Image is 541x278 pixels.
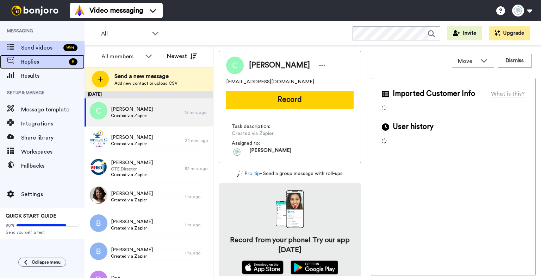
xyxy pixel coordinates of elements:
[491,90,525,98] div: What is this?
[185,250,210,256] div: 1 hr. ago
[226,78,314,85] span: [EMAIL_ADDRESS][DOMAIN_NAME]
[242,260,284,274] img: appstore
[32,259,61,265] span: Collapse menu
[6,214,56,219] span: QUICK START GUIDE
[185,138,210,143] div: 22 min. ago
[276,190,304,228] img: download
[162,49,202,63] button: Newest
[21,190,85,199] span: Settings
[21,44,61,52] span: Send videos
[21,58,66,66] span: Replies
[226,57,244,74] img: Image of Claire
[111,166,153,172] span: CTE Director
[393,89,475,99] span: Imported Customer Info
[21,162,85,170] span: Fallbacks
[89,6,143,15] span: Video messaging
[447,26,482,40] button: Invite
[90,130,107,148] img: f50a3ee4-615d-4b14-86cf-8ed14ca9423f.png
[101,30,148,38] span: All
[111,172,153,177] span: Created via Zapier
[111,134,153,141] span: [PERSON_NAME]
[6,222,15,228] span: 80%
[18,258,66,267] button: Collapse menu
[489,26,530,40] button: Upgrade
[185,110,210,115] div: 15 min. ago
[111,113,153,118] span: Created via Zapier
[90,102,107,119] img: c.png
[111,225,153,231] span: Created via Zapier
[111,253,153,259] span: Created via Zapier
[114,80,178,86] span: Add new contact or upload CSV
[237,170,243,177] img: magic-wand.svg
[90,158,107,176] img: fbe458c3-bb0b-43c0-816f-88d772d1f183.png
[90,186,107,204] img: 5916034f-d3e4-4949-a0d8-3dd7de7c7ff3.jpg
[90,243,107,260] img: b.png
[232,147,242,157] img: fffebe5f-8a68-483e-8f56-0d9b71f2a285-1666619356.jpg
[226,91,354,109] button: Record
[111,218,153,225] span: [PERSON_NAME]
[185,166,210,172] div: 52 min. ago
[249,147,291,157] span: [PERSON_NAME]
[291,260,338,274] img: playstore
[111,197,153,203] span: Created via Zapier
[111,141,153,147] span: Created via Zapier
[393,122,434,132] span: User history
[232,123,281,130] span: Task description :
[21,134,85,142] span: Share library
[111,190,153,197] span: [PERSON_NAME]
[249,60,310,71] span: [PERSON_NAME]
[237,170,260,177] a: Pro tip
[74,5,85,16] img: vm-color.svg
[21,105,85,114] span: Message template
[6,229,79,235] span: Send yourself a test
[232,140,281,147] span: Assigned to:
[185,194,210,200] div: 1 hr. ago
[111,246,153,253] span: [PERSON_NAME]
[69,58,77,65] div: 5
[21,148,85,156] span: Workspaces
[90,214,107,232] img: b.png
[21,72,85,80] span: Results
[498,54,531,68] button: Dismiss
[85,91,213,98] div: [DATE]
[111,106,153,113] span: [PERSON_NAME]
[185,222,210,228] div: 1 hr. ago
[21,119,85,128] span: Integrations
[232,130,299,137] span: Created via Zapier
[219,170,361,177] div: - Send a group message with roll-ups
[114,72,178,80] span: Send a new message
[458,57,477,65] span: Move
[226,235,354,255] h4: Record from your phone! Try our app [DATE]
[63,44,77,51] div: 99 +
[8,6,61,15] img: bj-logo-header-white.svg
[111,159,153,166] span: [PERSON_NAME]
[101,52,142,61] div: All members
